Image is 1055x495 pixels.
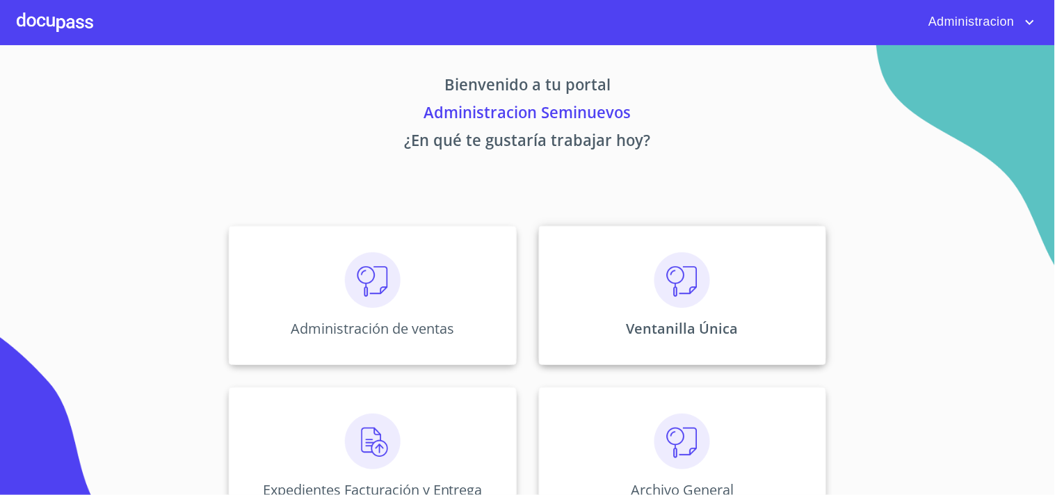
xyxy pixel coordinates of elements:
[99,129,956,156] p: ¿En qué te gustaría trabajar hoy?
[627,319,739,338] p: Ventanilla Única
[99,73,956,101] p: Bienvenido a tu portal
[918,11,1022,33] span: Administracion
[654,414,710,469] img: consulta.png
[291,319,454,338] p: Administración de ventas
[345,414,401,469] img: carga.png
[654,252,710,308] img: consulta.png
[918,11,1038,33] button: account of current user
[345,252,401,308] img: consulta.png
[99,101,956,129] p: Administracion Seminuevos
